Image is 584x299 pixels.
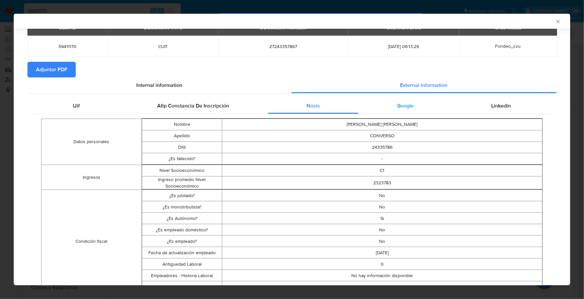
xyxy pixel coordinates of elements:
[222,165,542,176] td: C1
[14,14,570,285] div: closure-recommendation-modal
[142,236,222,247] td: ¿Es empleado?
[35,43,100,49] span: 59411170
[222,176,542,190] td: 2323783
[142,224,222,236] td: ¿Es empleado doméstico?
[142,281,222,293] td: Empleado - Cant. Empleadores 12M
[142,201,222,213] td: ¿Es monotributista?
[397,102,414,109] span: Google
[157,102,229,109] span: Afip Constancia De Inscripción
[73,102,80,109] span: Uif
[222,273,542,279] p: No hay información disponible
[222,130,542,142] td: CONVERSO
[136,81,182,89] span: Internal information
[142,153,222,165] td: ¿Es fallecido?
[222,201,542,213] td: No
[142,176,222,190] td: Ingreso promedio Nivel Socioeconómico
[42,119,142,165] td: Datos personales
[222,190,542,201] td: No
[27,77,557,93] div: Detailed info
[142,258,222,270] td: Antiguedad Laboral
[42,190,142,293] td: Condición fiscal
[222,258,542,270] td: 0
[222,236,542,247] td: No
[222,142,542,153] td: 24335786
[495,43,521,49] span: Fondeo_cvu
[222,281,542,293] td: 0
[222,119,542,130] td: [PERSON_NAME] [PERSON_NAME]
[142,270,222,281] td: Empleadores - Historia Laboral
[142,165,222,176] td: Nivel Socioeconómico
[222,153,542,165] td: -
[42,165,142,190] td: Ingresos
[555,18,561,24] button: Cerrar ventana
[356,43,451,49] span: [DATE] 06:13:29
[400,81,448,89] span: External information
[34,98,550,114] div: Detailed external info
[222,247,542,258] td: [DATE]
[307,102,320,109] span: Nosis
[222,213,542,224] td: Si
[36,62,67,77] span: Adjuntar PDF
[115,43,211,49] span: CUIT
[222,224,542,236] td: No
[142,119,222,130] td: Nombre
[492,102,511,109] span: Linkedin
[142,130,222,142] td: Apellido
[142,190,222,201] td: ¿Es jubilado?
[142,213,222,224] td: ¿Es Autónomo?
[142,247,222,258] td: Fecha de actualización empleado
[27,62,76,77] button: Adjuntar PDF
[226,43,341,49] span: 27243357867
[142,142,222,153] td: DNI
